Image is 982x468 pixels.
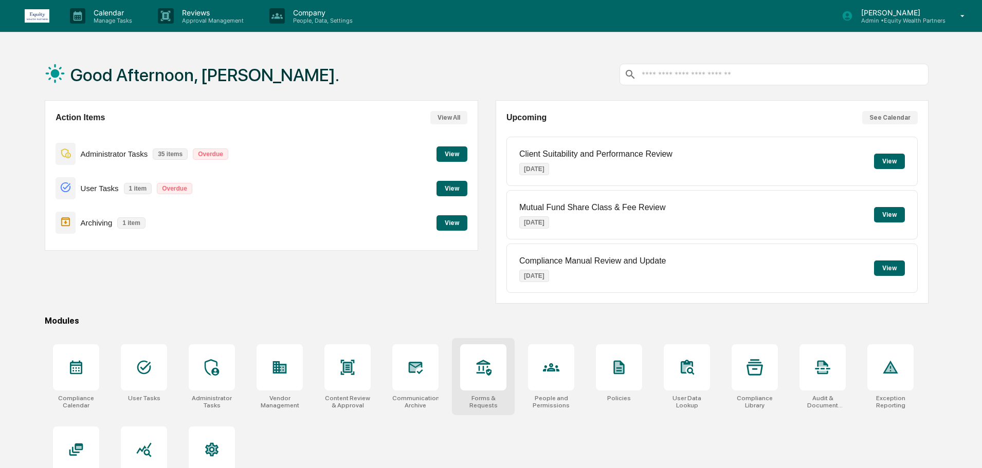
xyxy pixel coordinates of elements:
[519,163,549,175] p: [DATE]
[53,395,99,409] div: Compliance Calendar
[45,316,929,326] div: Modules
[874,154,905,169] button: View
[437,148,467,158] a: View
[874,260,905,276] button: View
[124,183,152,194] p: 1 item
[519,256,666,266] p: Compliance Manual Review and Update
[437,181,467,196] button: View
[732,395,778,409] div: Compliance Library
[174,8,249,17] p: Reviews
[189,395,235,409] div: Administrator Tasks
[519,216,549,229] p: [DATE]
[506,113,547,122] h2: Upcoming
[460,395,506,409] div: Forms & Requests
[519,149,672,159] p: Client Suitability and Performance Review
[853,8,945,17] p: [PERSON_NAME]
[117,217,146,229] p: 1 item
[85,17,137,24] p: Manage Tasks
[874,207,905,222] button: View
[257,395,303,409] div: Vendor Management
[285,8,358,17] p: Company
[853,17,945,24] p: Admin • Equity Wealth Partners
[437,217,467,227] a: View
[430,111,467,124] button: View All
[153,148,188,160] p: 35 items
[81,218,113,227] p: Archiving
[862,111,918,124] button: See Calendar
[528,395,574,409] div: People and Permissions
[81,184,119,193] p: User Tasks
[607,395,631,402] div: Policies
[85,8,137,17] p: Calendar
[437,183,467,193] a: View
[193,148,228,160] p: Overdue
[437,215,467,231] button: View
[25,9,49,23] img: logo
[437,146,467,162] button: View
[324,395,371,409] div: Content Review & Approval
[81,149,148,158] p: Administrator Tasks
[519,203,666,212] p: Mutual Fund Share Class & Fee Review
[70,65,339,85] h1: Good Afternoon, [PERSON_NAME].
[664,395,710,409] div: User Data Lookup
[519,270,549,282] p: [DATE]
[392,395,439,409] div: Communications Archive
[799,395,846,409] div: Audit & Document Logs
[285,17,358,24] p: People, Data, Settings
[128,395,160,402] div: User Tasks
[157,183,192,194] p: Overdue
[174,17,249,24] p: Approval Management
[867,395,914,409] div: Exception Reporting
[56,113,105,122] h2: Action Items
